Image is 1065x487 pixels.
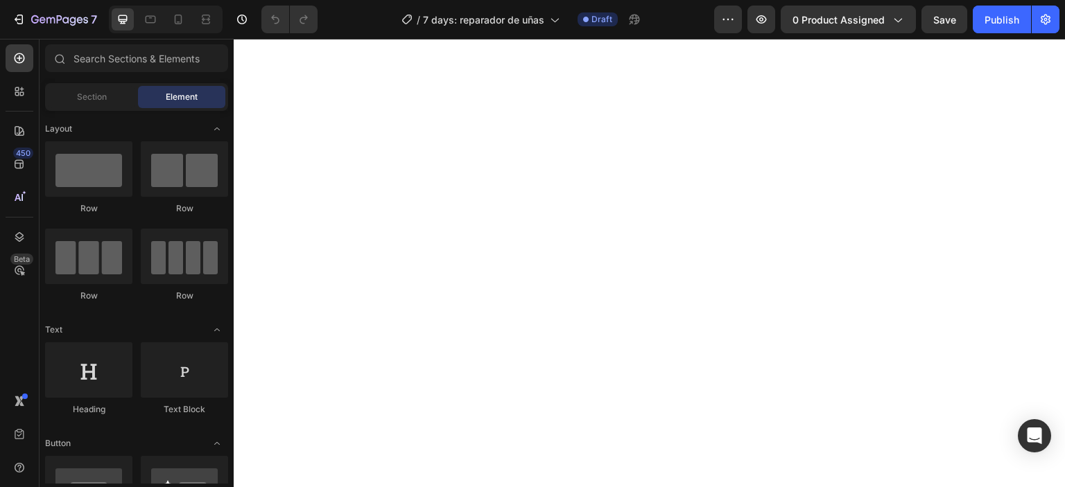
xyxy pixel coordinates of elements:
[921,6,967,33] button: Save
[234,39,1065,487] iframe: Design area
[206,118,228,140] span: Toggle open
[45,44,228,72] input: Search Sections & Elements
[985,12,1019,27] div: Publish
[781,6,916,33] button: 0 product assigned
[933,14,956,26] span: Save
[423,12,544,27] span: 7 days: reparador de uñas
[10,254,33,265] div: Beta
[973,6,1031,33] button: Publish
[141,403,228,416] div: Text Block
[45,202,132,215] div: Row
[45,324,62,336] span: Text
[77,91,107,103] span: Section
[13,148,33,159] div: 450
[417,12,420,27] span: /
[591,13,612,26] span: Draft
[141,202,228,215] div: Row
[45,403,132,416] div: Heading
[1018,419,1051,452] div: Open Intercom Messenger
[206,319,228,341] span: Toggle open
[91,11,97,28] p: 7
[141,290,228,302] div: Row
[166,91,198,103] span: Element
[45,290,132,302] div: Row
[45,123,72,135] span: Layout
[793,12,885,27] span: 0 product assigned
[45,437,71,450] span: Button
[6,6,103,33] button: 7
[261,6,318,33] div: Undo/Redo
[206,432,228,454] span: Toggle open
